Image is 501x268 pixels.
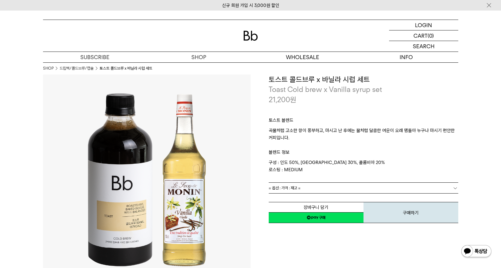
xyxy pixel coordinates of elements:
[269,159,458,173] p: 구성 : 인도 50%, [GEOGRAPHIC_DATA] 30%, 콜롬비아 20% 로스팅 : MEDIUM
[269,141,458,159] p: 블렌드 정보
[413,41,435,52] p: SEARCH
[389,30,458,41] a: CART (0)
[428,30,434,41] p: (0)
[269,117,458,127] p: 토스트 블렌드
[269,183,301,193] span: = 옵션 : 가격 : 재고 =
[269,212,363,223] a: 새창
[389,20,458,30] a: LOGIN
[60,65,94,71] a: 드립백/콜드브루/캡슐
[269,84,458,95] p: Toast Cold brew x Vanilla syrup set
[269,74,458,85] h3: 토스트 콜드브루 x 바닐라 시럽 세트
[269,95,296,105] p: 21,200
[269,202,363,213] button: 장바구니 담기
[43,65,54,71] a: SHOP
[413,30,428,41] p: CART
[147,52,251,62] a: SHOP
[363,202,458,223] button: 구매하기
[290,95,296,104] span: 원
[243,31,258,41] img: 로고
[251,52,354,62] p: WHOLESALE
[269,127,458,141] p: 곡물처럼 고소한 향이 풍부하고, 마시고 난 후에는 꿀처럼 달콤한 여운이 오래 맴돌아 누구나 마시기 편안한 커피입니다.
[100,65,152,71] li: 토스트 콜드브루 x 바닐라 시럽 세트
[415,20,432,30] p: LOGIN
[354,52,458,62] p: INFO
[43,52,147,62] a: SUBSCRIBE
[222,3,279,8] a: 신규 회원 가입 시 3,000원 할인
[461,244,492,259] img: 카카오톡 채널 1:1 채팅 버튼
